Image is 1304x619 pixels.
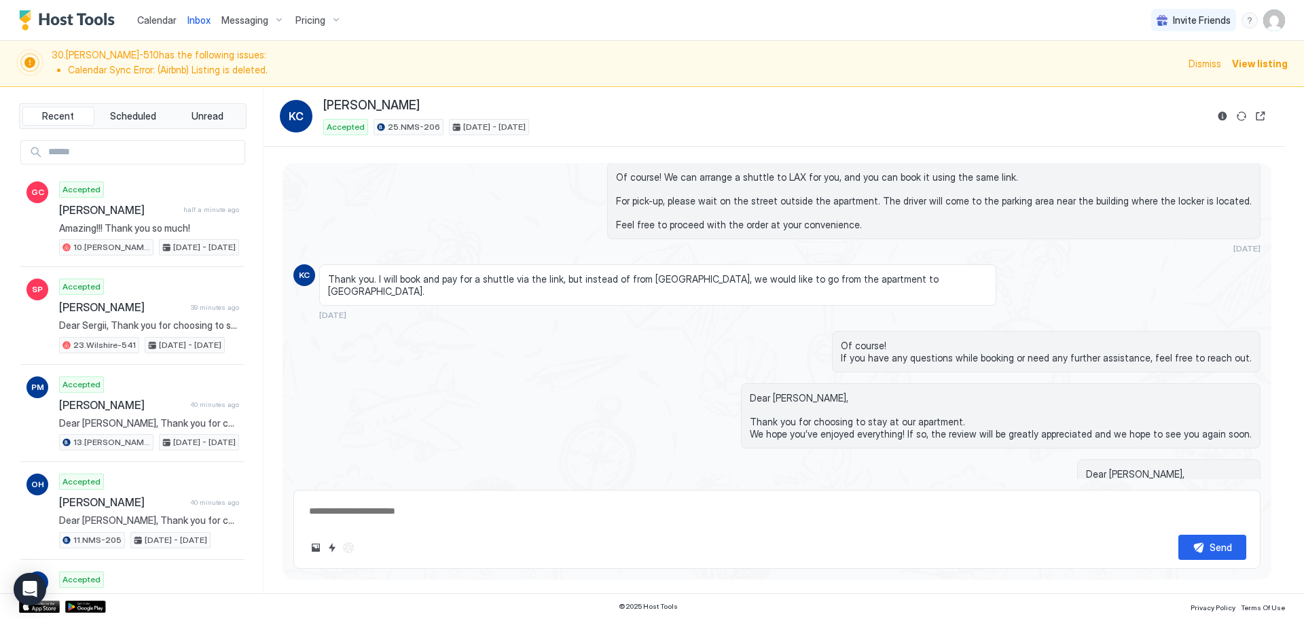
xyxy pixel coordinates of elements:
[1214,108,1231,124] button: Reservation information
[62,476,101,488] span: Accepted
[73,339,136,351] span: 23.Wilshire-541
[1233,108,1250,124] button: Sync reservation
[1173,14,1231,26] span: Invite Friends
[327,121,365,133] span: Accepted
[190,498,239,507] span: 40 minutes ago
[59,222,239,234] span: Amazing!!! Thank you so much!
[14,573,46,605] div: Open Intercom Messenger
[295,14,325,26] span: Pricing
[62,183,101,196] span: Accepted
[43,141,244,164] input: Input Field
[1263,10,1285,31] div: User profile
[137,14,177,26] span: Calendar
[110,110,156,122] span: Scheduled
[32,283,43,296] span: SP
[19,601,60,613] a: App Store
[1189,56,1221,71] div: Dismiss
[137,13,177,27] a: Calendar
[299,269,310,281] span: KC
[1086,468,1252,492] span: Dear [PERSON_NAME], Here is the link: [URL][DOMAIN_NAME]
[221,14,268,26] span: Messaging
[619,602,678,611] span: © 2025 Host Tools
[171,107,243,126] button: Unread
[324,540,340,556] button: Quick reply
[59,203,178,217] span: [PERSON_NAME]
[192,110,223,122] span: Unread
[1178,535,1246,560] button: Send
[31,381,44,393] span: PM
[59,495,185,509] span: [PERSON_NAME]
[1191,603,1235,612] span: Privacy Policy
[59,300,185,314] span: [PERSON_NAME]
[159,339,221,351] span: [DATE] - [DATE]
[187,14,211,26] span: Inbox
[62,281,101,293] span: Accepted
[1191,599,1235,614] a: Privacy Policy
[1252,108,1269,124] button: Open reservation
[73,436,150,448] span: 13.[PERSON_NAME]-422
[616,171,1252,231] span: Of course! We can arrange a shuttle to LAX for you, and you can book it using the same link. For ...
[328,273,988,297] span: Thank you. I will book and pay for a shuttle via the link, but instead of from [GEOGRAPHIC_DATA],...
[308,540,324,556] button: Upload image
[97,107,169,126] button: Scheduled
[59,417,239,429] span: Dear [PERSON_NAME], Thank you for choosing to stay at our apartment. We hope you’ve enjoyed every...
[319,310,346,320] span: [DATE]
[388,121,440,133] span: 25.NMS-206
[1233,243,1261,253] span: [DATE]
[183,205,239,214] span: half a minute ago
[750,392,1252,440] span: Dear [PERSON_NAME], Thank you for choosing to stay at our apartment. We hope you’ve enjoyed every...
[173,436,236,448] span: [DATE] - [DATE]
[1241,599,1285,614] a: Terms Of Use
[1241,603,1285,612] span: Terms Of Use
[187,13,211,27] a: Inbox
[22,107,94,126] button: Recent
[59,514,239,527] span: Dear [PERSON_NAME], Thank you for choosing to stay at our apartment. We hope you’ve enjoyed every...
[1232,56,1288,71] div: View listing
[190,400,239,409] span: 40 minutes ago
[62,573,101,586] span: Accepted
[68,64,1180,76] li: Calendar Sync Error: (Airbnb) Listing is deleted.
[289,108,304,124] span: KC
[59,398,185,412] span: [PERSON_NAME]
[1242,12,1258,29] div: menu
[42,110,74,122] span: Recent
[1210,540,1232,554] div: Send
[191,303,239,312] span: 39 minutes ago
[841,340,1252,364] span: Of course! If you have any questions while booking or need any further assistance, feel free to r...
[19,103,247,129] div: tab-group
[73,241,150,253] span: 10.[PERSON_NAME]-203
[31,478,44,491] span: OH
[31,186,44,198] span: GC
[463,121,526,133] span: [DATE] - [DATE]
[19,10,121,31] a: Host Tools Logo
[65,601,106,613] a: Google Play Store
[59,319,239,332] span: Dear Sergii, Thank you for choosing to stay at our apartment. 📅 I’d like to confirm your reservat...
[62,378,101,391] span: Accepted
[52,49,1180,78] span: 30.[PERSON_NAME]-510 has the following issues:
[173,241,236,253] span: [DATE] - [DATE]
[73,534,122,546] span: 11.NMS-205
[323,98,420,113] span: [PERSON_NAME]
[145,534,207,546] span: [DATE] - [DATE]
